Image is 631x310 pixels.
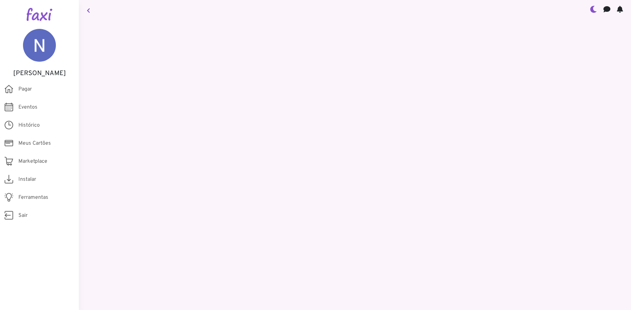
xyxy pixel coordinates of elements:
[18,176,36,183] span: Instalar
[18,212,28,219] span: Sair
[18,139,51,147] span: Meus Cartões
[18,121,40,129] span: Histórico
[10,70,69,77] h5: [PERSON_NAME]
[18,157,47,165] span: Marketplace
[18,194,48,201] span: Ferramentas
[18,103,37,111] span: Eventos
[18,85,32,93] span: Pagar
